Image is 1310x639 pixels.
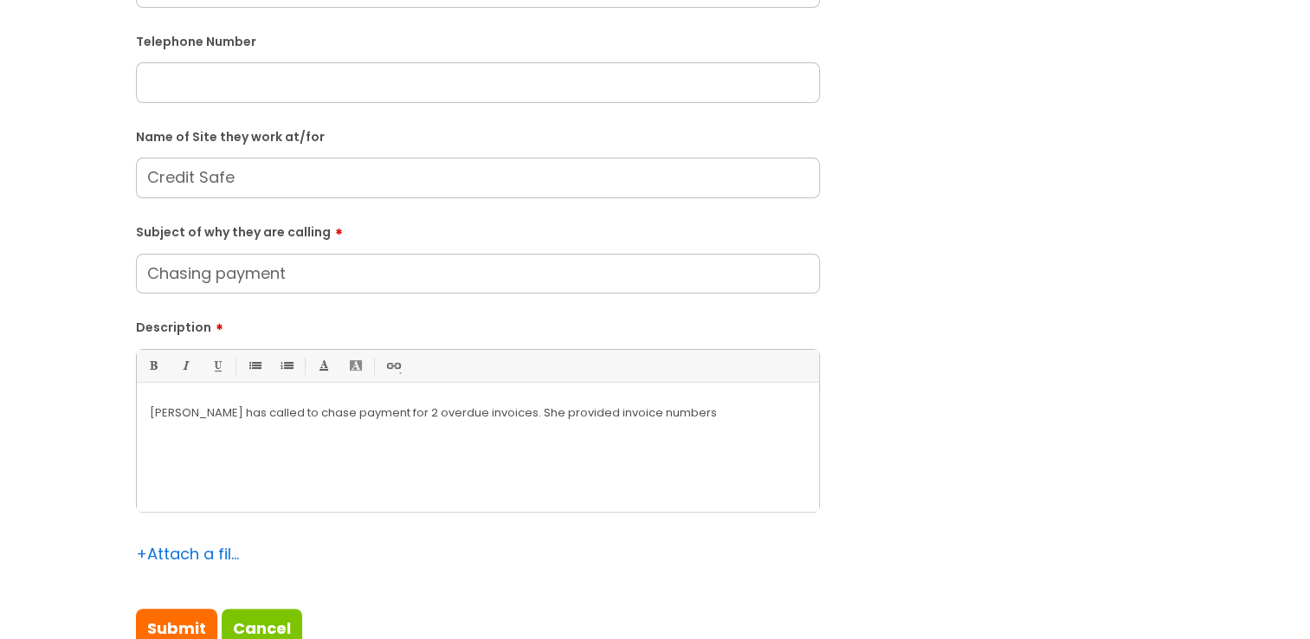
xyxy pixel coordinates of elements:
[136,126,820,145] label: Name of Site they work at/for
[136,543,147,565] span: +
[243,355,265,377] a: • Unordered List (Ctrl-Shift-7)
[275,355,297,377] a: 1. Ordered List (Ctrl-Shift-8)
[345,355,366,377] a: Back Color
[136,314,820,335] label: Description
[382,355,403,377] a: Link
[136,219,820,240] label: Subject of why they are calling
[174,355,196,377] a: Italic (Ctrl-I)
[142,355,164,377] a: Bold (Ctrl-B)
[206,355,228,377] a: Underline(Ctrl-U)
[136,31,820,49] label: Telephone Number
[313,355,334,377] a: Font Color
[150,405,806,421] p: [PERSON_NAME] has called to chase payment for 2 overdue invoices. She provided invoice numbers
[136,540,240,568] div: Attach a file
